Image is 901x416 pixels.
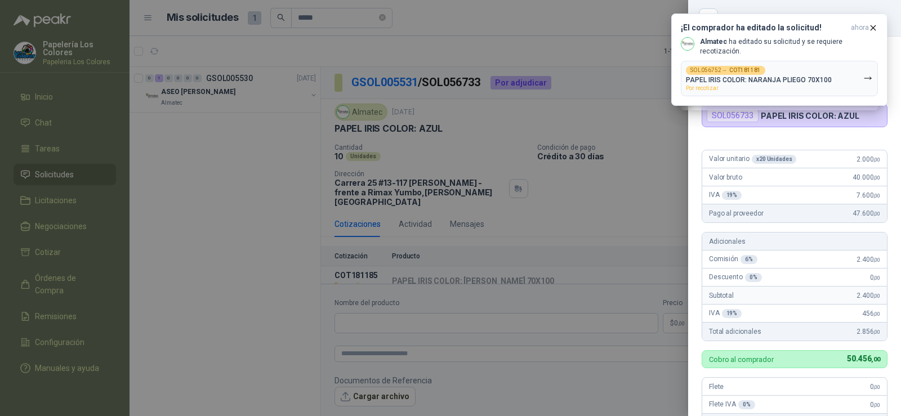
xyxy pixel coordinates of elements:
span: Pago al proveedor [709,209,764,217]
span: Flete [709,383,724,391]
button: ¡El comprador ha editado la solicitud!ahora Company LogoAlmatec ha editado su solicitud y se requ... [671,14,887,106]
b: Almatec [700,38,727,46]
span: 47.600 [853,209,880,217]
span: ,00 [873,329,880,335]
span: 2.400 [857,256,880,263]
span: 0 [870,401,880,409]
span: ,00 [873,211,880,217]
p: PAPEL IRIS COLOR: NARANJA PLIEGO 70X100 [686,76,832,84]
span: Valor unitario [709,155,796,164]
span: ,00 [873,275,880,281]
div: SOL056752 → [686,66,765,75]
span: Flete IVA [709,400,755,409]
img: Company Logo [681,38,694,50]
span: Por recotizar [686,85,719,91]
span: Subtotal [709,292,734,299]
span: ahora [851,23,869,33]
b: COT181181 [729,68,761,73]
div: x 20 Unidades [752,155,796,164]
span: 456 [862,310,880,317]
span: Valor bruto [709,173,742,181]
span: 2.000 [857,155,880,163]
span: Descuento [709,273,762,282]
span: ,00 [871,356,880,363]
span: 40.000 [853,173,880,181]
span: ,00 [873,175,880,181]
div: SOL056733 [707,109,759,122]
div: Adicionales [702,232,887,251]
div: 0 % [738,400,755,409]
span: ,00 [873,402,880,408]
span: ,00 [873,193,880,199]
span: ,00 [873,293,880,299]
div: COT181185 [724,9,887,27]
span: IVA [709,309,742,318]
span: ,00 [873,311,880,317]
span: 50.456 [847,354,880,363]
div: 19 % [722,309,742,318]
span: Comisión [709,255,757,264]
span: 2.856 [857,328,880,336]
div: 0 % [745,273,762,282]
h3: ¡El comprador ha editado la solicitud! [681,23,846,33]
span: ,00 [873,384,880,390]
p: PAPEL IRIS COLOR: AZUL [761,111,859,120]
div: 6 % [741,255,757,264]
span: ,00 [873,156,880,163]
p: ha editado su solicitud y se requiere recotización. [700,37,878,56]
div: Total adicionales [702,323,887,341]
span: 0 [870,274,880,281]
p: Cobro al comprador [709,356,774,363]
button: Close [702,11,715,25]
span: 0 [870,383,880,391]
span: IVA [709,191,742,200]
span: 7.600 [857,191,880,199]
span: ,00 [873,257,880,263]
span: 2.400 [857,292,880,299]
div: 19 % [722,191,742,200]
button: SOL056752→COT181181PAPEL IRIS COLOR: NARANJA PLIEGO 70X100Por recotizar [681,61,878,96]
